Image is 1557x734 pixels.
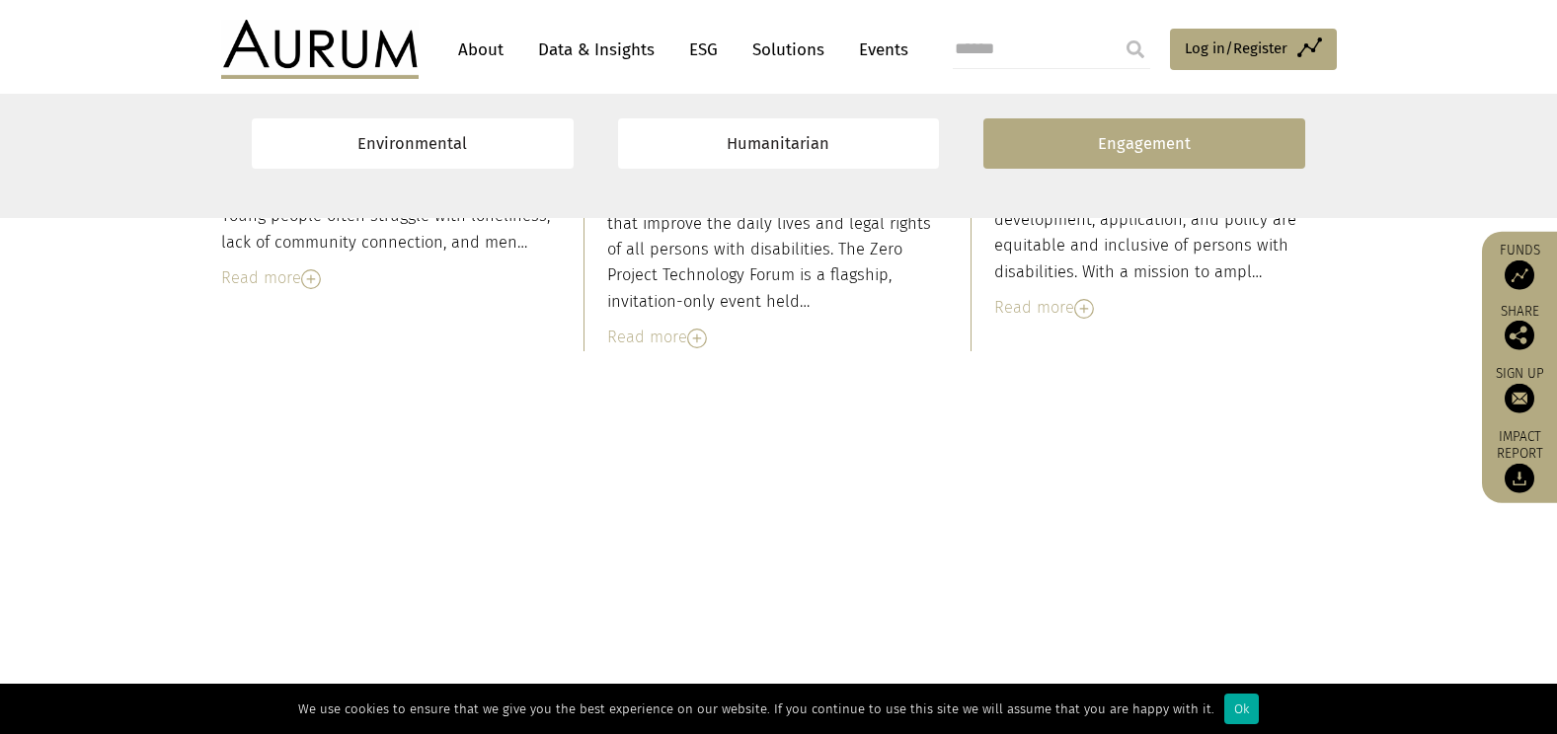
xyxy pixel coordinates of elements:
[994,155,1332,285] div: The Equitable AI Alliance (“EAIA”) was launched in [DATE] to ensure that AI development, applicat...
[221,265,559,291] div: Read more
[1224,694,1259,724] div: Ok
[1505,321,1534,350] img: Share this post
[1505,384,1534,413] img: Sign up to our newsletter
[1185,37,1287,60] span: Log in/Register
[1492,365,1547,413] a: Sign up
[1116,30,1155,69] input: Submit
[994,295,1332,321] div: Read more
[679,32,728,68] a: ESG
[252,118,574,169] a: Environmental
[1505,260,1534,290] img: Access Funds
[687,329,707,348] img: Read More
[1170,29,1337,70] a: Log in/Register
[607,325,945,350] div: Read more
[849,32,908,68] a: Events
[1074,299,1094,319] img: Read More
[607,184,945,315] div: The Zero Project finds and shares solutions that improve the daily lives and legal rights of all ...
[301,269,321,289] img: Read More
[1492,428,1547,493] a: Impact report
[221,20,419,79] img: Aurum
[618,118,940,169] a: Humanitarian
[448,32,513,68] a: About
[1492,242,1547,290] a: Funds
[742,32,834,68] a: Solutions
[528,32,664,68] a: Data & Insights
[1492,305,1547,350] div: Share
[983,118,1305,169] a: Engagement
